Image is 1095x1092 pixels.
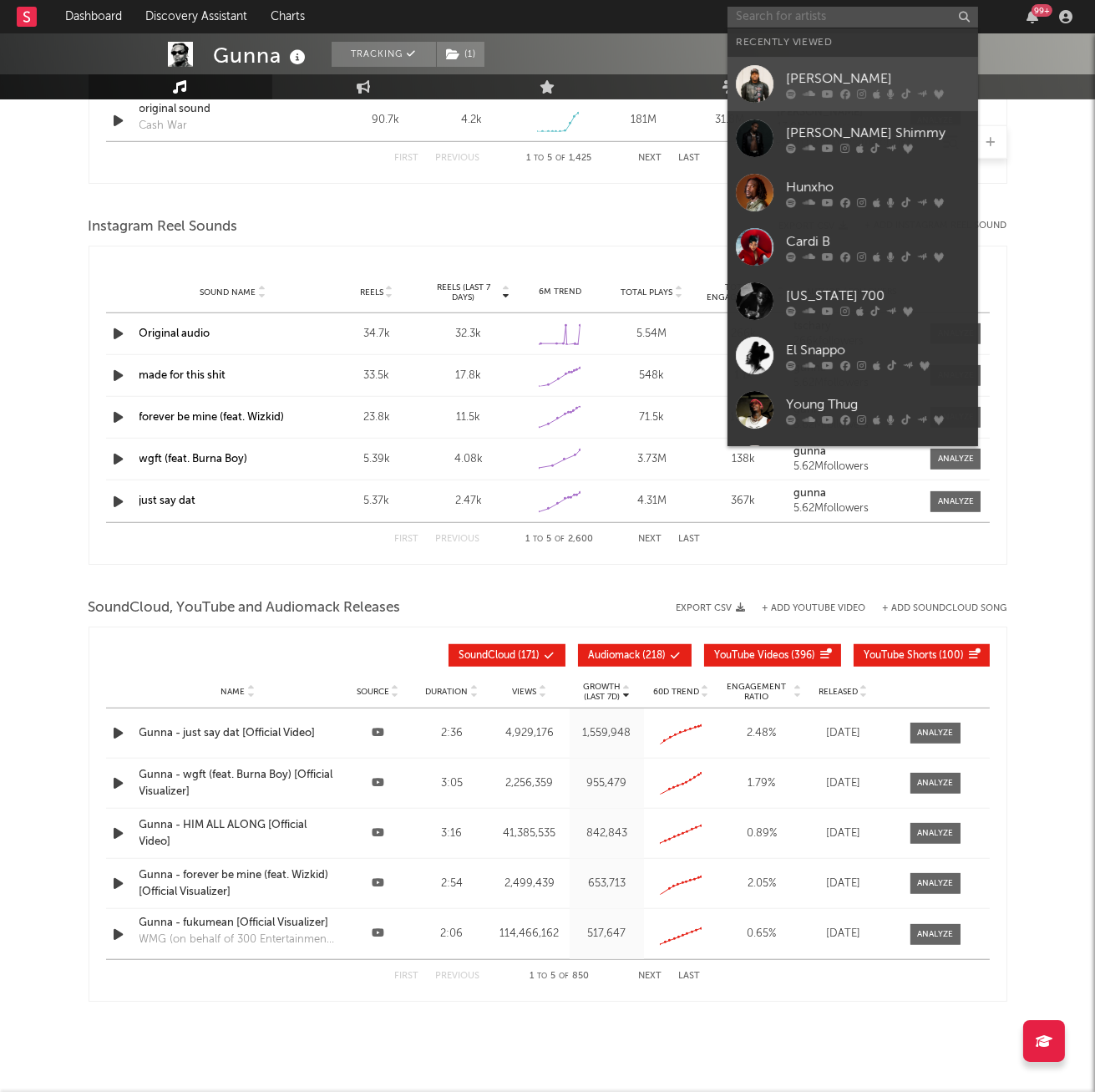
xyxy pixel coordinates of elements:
[419,926,485,942] div: 2:06
[793,461,919,473] div: 5.62M followers
[436,972,480,981] button: Previous
[360,287,383,297] span: Reels
[786,394,970,414] div: Young Thug
[810,725,877,742] div: [DATE]
[864,651,937,661] span: YouTube Shorts
[786,69,970,89] div: [PERSON_NAME]
[459,651,516,661] span: SoundCloud
[583,682,621,692] p: Growth
[493,825,565,842] div: 41,385,535
[653,687,699,697] span: 60D Trend
[139,495,196,506] a: just say dat
[221,687,245,697] span: Name
[702,451,785,468] div: 138k
[89,598,401,618] span: SoundCloud, YouTube and Audiomack Releases
[793,446,919,458] a: gunna
[512,687,536,697] span: Views
[793,488,919,500] a: gunna
[1027,10,1038,23] button: 99+
[810,876,877,892] div: [DATE]
[139,118,188,135] div: Cash War
[610,451,693,468] div: 3.73M
[427,493,510,510] div: 2.47k
[736,33,970,53] div: Recently Viewed
[621,287,672,297] span: Total Plays
[139,867,337,900] a: Gunna - forever be mine (feat. Wizkid) [Official Visualizer]
[419,725,485,742] div: 2:36
[702,326,785,343] div: 266k
[139,412,285,423] a: forever be mine (feat. Wizkid)
[883,604,1007,613] button: + Add SoundCloud Song
[691,112,768,129] div: 31.8M
[727,165,978,220] a: Hunxho
[727,274,978,328] a: [US_STATE] 700
[1032,4,1052,17] div: 99 +
[589,651,641,661] span: Audiomack
[139,932,337,948] div: WMG (on behalf of 300 Entertainment); ASCAP, Sony Music Publishing, BMI - Broadcast Music Inc., A...
[727,57,978,111] a: [PERSON_NAME]
[610,493,693,510] div: 4.31M
[335,368,418,384] div: 33.5k
[793,446,826,457] strong: gunna
[335,493,418,510] div: 5.37k
[679,535,701,544] button: Last
[436,535,480,544] button: Previous
[139,101,314,118] a: original sound
[854,644,990,667] button: YouTube Shorts(100)
[139,725,337,742] a: Gunna - just say dat [Official Video]
[139,328,210,339] a: Original audio
[786,286,970,306] div: [US_STATE] 700
[574,775,640,792] div: 955,479
[139,817,337,850] div: Gunna - HIM ALL ALONG [Official Video]
[574,876,640,892] div: 653,713
[347,112,425,129] div: 90.7k
[605,112,682,129] div: 181M
[793,488,826,499] strong: gunna
[449,644,565,667] button: SoundCloud(171)
[639,535,662,544] button: Next
[535,155,545,162] span: to
[639,972,662,981] button: Next
[702,282,775,302] span: Total Engagements
[610,409,693,426] div: 71.5k
[332,42,436,67] button: Tracking
[419,876,485,892] div: 2:54
[763,604,866,613] button: + Add YouTube Video
[679,972,701,981] button: Last
[677,603,746,613] button: Export CSV
[519,286,602,298] div: 6M Trend
[419,825,485,842] div: 3:16
[493,926,565,942] div: 114,466,162
[514,967,606,987] div: 1 5 850
[436,42,485,67] span: ( 1 )
[425,687,468,697] span: Duration
[786,340,970,360] div: El Snappo
[786,231,970,251] div: Cardi B
[335,326,418,343] div: 34.7k
[493,725,565,742] div: 4,929,176
[493,876,565,892] div: 2,499,439
[715,651,816,661] span: ( 396 )
[395,535,419,544] button: First
[214,42,311,69] div: Gunna
[574,825,640,842] div: 842,843
[722,725,802,742] div: 2.48 %
[810,825,877,842] div: [DATE]
[139,767,337,800] div: Gunna - wgft (feat. Burna Boy) [Official Visualizer]
[722,775,802,792] div: 1.79 %
[200,287,256,297] span: Sound Name
[556,155,566,162] span: of
[139,915,337,932] a: Gunna - fukumean [Official Visualizer]
[715,651,789,661] span: YouTube Videos
[578,644,692,667] button: Audiomack(218)
[537,973,547,980] span: to
[493,775,565,792] div: 2,256,359
[427,409,510,426] div: 11.5k
[727,383,978,437] a: Young Thug
[786,123,970,143] div: [PERSON_NAME] Shimmy
[139,454,248,465] a: wgft (feat. Burna Boy)
[702,409,785,426] div: 1.46k
[864,651,965,661] span: ( 100 )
